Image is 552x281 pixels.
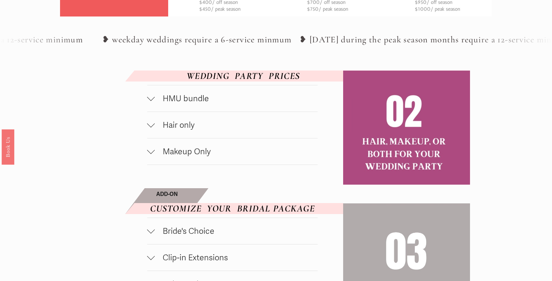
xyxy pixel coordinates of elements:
em: CUSTOMIZE YOUR BRIDAL PACKAGE [150,203,315,214]
span: Hair only [155,120,318,130]
button: HMU bundle [147,85,318,112]
button: Clip-in Extensions [147,244,318,271]
button: Bride's Choice [147,218,318,244]
span: HMU bundle [155,93,318,103]
span: Makeup Only [155,146,318,157]
em: WEDDING PARTY PRICES [187,70,300,81]
a: Book Us [2,129,14,164]
strong: ADD-ON [156,191,178,198]
button: Makeup Only [147,138,318,165]
button: Hair only [147,112,318,138]
span: Clip-in Extensions [155,253,318,263]
span: Bride's Choice [155,226,318,236]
